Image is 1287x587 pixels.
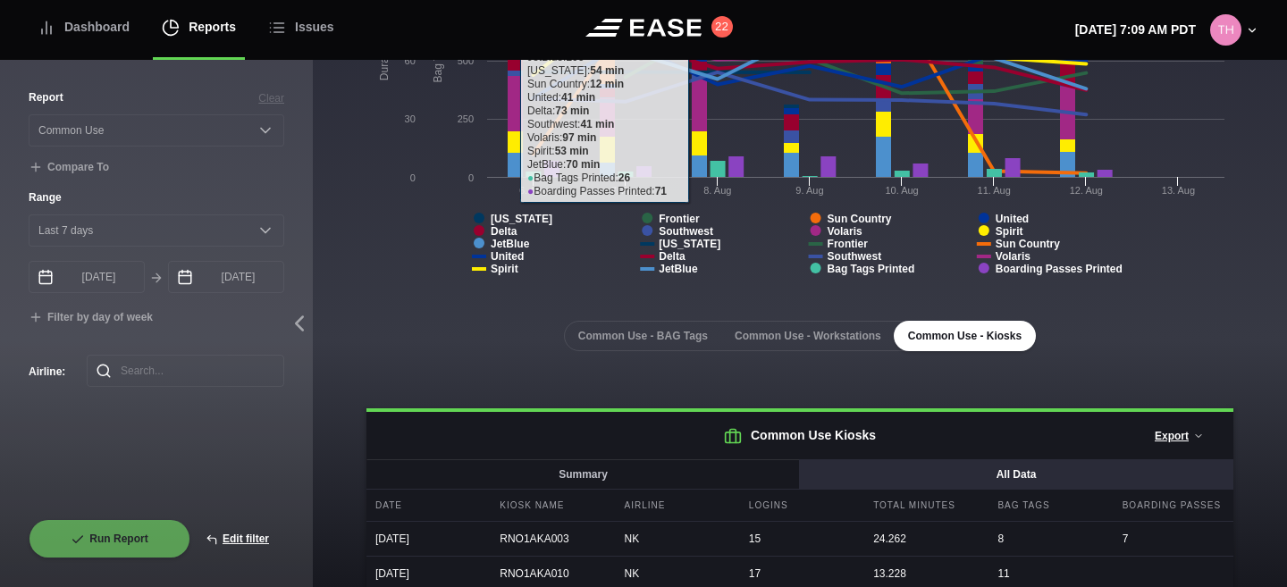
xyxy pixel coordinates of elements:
[366,522,486,556] div: [DATE]
[458,55,474,66] text: 500
[711,16,733,38] button: 22
[828,225,862,238] tspan: Volaris
[795,185,823,196] tspan: 9. Aug
[996,250,1030,263] tspan: Volaris
[491,250,524,263] tspan: United
[29,189,284,205] label: Range
[996,225,1023,238] tspan: Spirit
[378,40,391,80] tspan: Duration
[366,412,1233,459] h2: Common Use Kiosks
[703,185,731,196] tspan: 8. Aug
[864,522,984,556] div: 24.262
[29,161,109,175] button: Compare To
[1070,185,1103,196] tspan: 12. Aug
[988,490,1108,521] div: Bag Tags
[366,490,486,521] div: Date
[405,113,416,124] text: 30
[29,261,145,293] input: mm/dd/yyyy
[468,172,474,183] text: 0
[996,213,1029,225] tspan: United
[996,238,1060,250] tspan: Sun Country
[190,519,284,558] button: Edit filter
[491,490,610,521] div: Kiosk Name
[894,321,1036,351] button: Common Use - Kiosks
[828,263,915,275] tspan: Bag Tags Printed
[491,522,610,556] div: RNO1AKA003
[87,355,284,387] input: Search...
[978,185,1011,196] tspan: 11. Aug
[988,522,1108,556] div: 8
[366,459,801,490] button: Summary
[740,490,860,521] div: Logins
[1075,21,1196,39] p: [DATE] 7:09 AM PDT
[29,89,63,105] label: Report
[659,250,686,263] tspan: Delta
[491,225,517,238] tspan: Delta
[828,213,892,225] tspan: Sun Country
[491,238,530,250] tspan: JetBlue
[1162,185,1195,196] tspan: 13. Aug
[616,522,736,556] div: NK
[405,55,416,66] text: 60
[659,225,713,238] tspan: Southwest
[659,238,720,250] tspan: [US_STATE]
[432,38,444,83] tspan: Bag Tags
[828,250,882,263] tspan: Southwest
[29,311,153,325] button: Filter by day of week
[1210,14,1241,46] img: 80ca9e2115b408c1dc8c56a444986cd3
[996,263,1123,275] tspan: Boarding Passes Printed
[258,90,284,106] button: Clear
[1140,416,1219,456] button: Export
[1114,522,1233,556] div: 7
[168,261,284,293] input: mm/dd/yyyy
[611,185,639,196] tspan: 7. Aug
[616,490,736,521] div: Airline
[519,185,547,196] tspan: 6. Aug
[720,321,896,351] button: Common Use - Workstations
[740,522,860,556] div: 15
[799,459,1233,490] button: All Data
[659,213,700,225] tspan: Frontier
[491,263,518,275] tspan: Spirit
[491,213,552,225] tspan: [US_STATE]
[659,263,698,275] tspan: JetBlue
[864,490,984,521] div: Total Minutes
[1114,490,1233,521] div: Boarding Passes
[885,185,918,196] tspan: 10. Aug
[29,364,58,380] label: Airline :
[458,113,474,124] text: 250
[410,172,416,183] text: 0
[564,321,722,351] button: Common Use - BAG Tags
[828,238,869,250] tspan: Frontier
